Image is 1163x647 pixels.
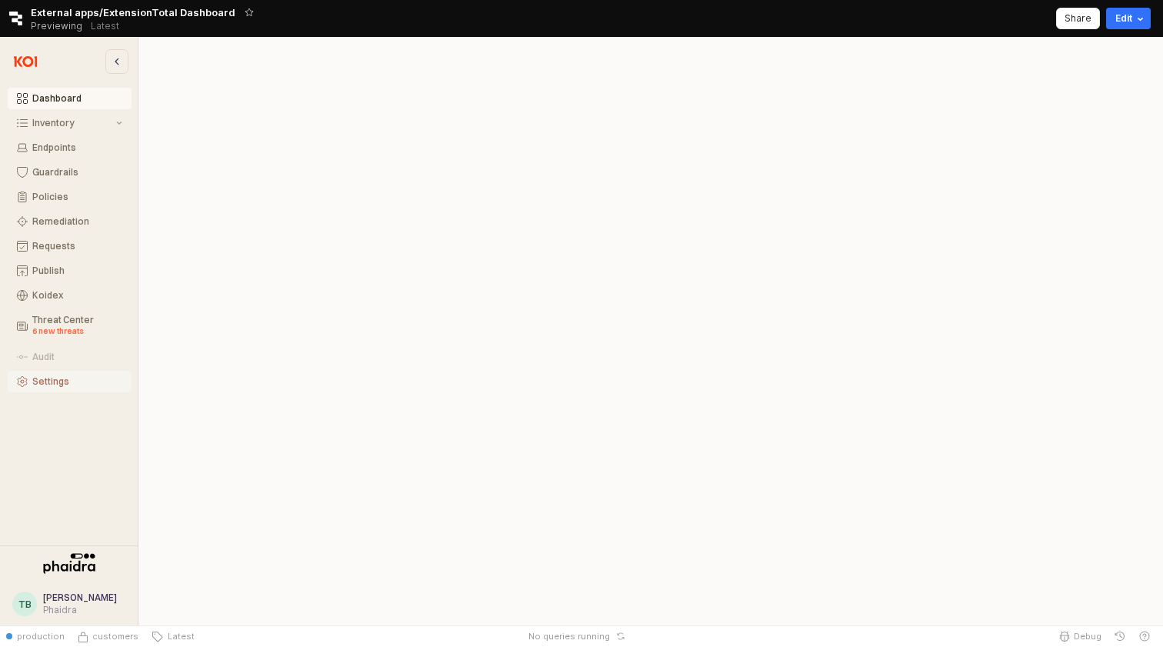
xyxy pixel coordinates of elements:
button: Add app to favorites [242,5,257,20]
div: Inventory [32,118,113,128]
div: Publish [32,265,122,276]
p: Latest [91,20,119,32]
button: Share app [1056,8,1100,29]
div: Policies [32,192,122,202]
button: Dashboard [8,88,132,109]
span: production [17,630,65,642]
button: TB [12,592,37,616]
span: Debug [1074,630,1101,642]
div: Audit [32,352,122,362]
div: Guardrails [32,167,122,178]
button: Debug [1052,625,1108,647]
span: No queries running [528,630,610,642]
span: Latest [163,630,195,642]
div: Dashboard [32,93,122,104]
button: History [1108,625,1132,647]
iframe: DashboardPage [138,37,1163,625]
button: Edit [1106,8,1151,29]
span: customers [92,630,138,642]
button: Endpoints [8,137,132,158]
button: Help [1132,625,1157,647]
button: Source Control [71,625,145,647]
button: Reset app state [613,632,628,641]
div: Requests [32,241,122,252]
button: Audit [8,346,132,368]
span: External apps/ExtensionTotal Dashboard [31,5,235,20]
div: Phaidra [43,604,117,616]
div: Settings [32,376,122,387]
button: Latest [145,625,201,647]
p: Share [1065,12,1091,25]
button: Guardrails [8,162,132,183]
div: TB [18,596,32,612]
button: Threat Center [8,309,132,343]
div: Previewing Latest [31,15,128,37]
main: App Frame [138,37,1163,625]
div: Endpoints [32,142,122,153]
span: [PERSON_NAME] [43,592,117,603]
button: Publish [8,260,132,282]
span: Previewing [31,18,82,34]
div: Remediation [32,216,122,227]
button: Settings [8,371,132,392]
button: Requests [8,235,132,257]
button: Koidex [8,285,132,306]
div: 6 new threats [32,325,122,338]
button: Inventory [8,112,132,134]
div: Koidex [32,290,122,301]
button: Remediation [8,211,132,232]
button: Policies [8,186,132,208]
div: Threat Center [32,315,122,338]
button: Releases and History [82,15,128,37]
